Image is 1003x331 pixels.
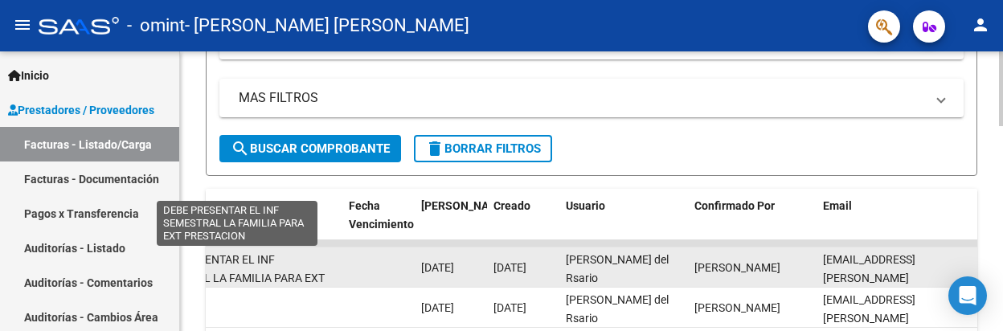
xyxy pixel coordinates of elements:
[694,199,775,212] span: Confirmado Por
[823,199,852,212] span: Email
[415,189,487,259] datatable-header-cell: Fecha Confimado
[493,261,526,274] span: [DATE]
[421,301,454,314] span: [DATE]
[231,141,390,156] span: Buscar Comprobante
[239,89,925,107] mat-panel-title: MAS FILTROS
[694,301,780,314] span: [PERSON_NAME]
[948,276,987,315] div: Open Intercom Messenger
[688,189,817,259] datatable-header-cell: Confirmado Por
[971,15,990,35] mat-icon: person
[219,135,401,162] button: Buscar Comprobante
[13,15,32,35] mat-icon: menu
[493,199,530,212] span: Creado
[185,8,469,43] span: - [PERSON_NAME] [PERSON_NAME]
[559,189,688,259] datatable-header-cell: Usuario
[8,67,49,84] span: Inicio
[342,189,415,259] datatable-header-cell: Fecha Vencimiento
[127,8,185,43] span: - omint
[425,139,444,158] mat-icon: delete
[566,253,669,303] span: [PERSON_NAME] del Rsario [PERSON_NAME]
[141,189,342,259] datatable-header-cell: Comentario Obra Social
[148,253,325,303] span: DEBE PRESENTAR EL INF SEMESTRAL LA FAMILIA PARA EXT PRESTACION
[493,301,526,314] span: [DATE]
[414,135,552,162] button: Borrar Filtros
[566,199,605,212] span: Usuario
[231,139,250,158] mat-icon: search
[487,189,559,259] datatable-header-cell: Creado
[219,79,964,117] mat-expansion-panel-header: MAS FILTROS
[421,199,508,212] span: [PERSON_NAME]
[421,261,454,274] span: [DATE]
[694,261,780,274] span: [PERSON_NAME]
[8,101,154,119] span: Prestadores / Proveedores
[349,199,414,231] span: Fecha Vencimiento
[148,199,270,212] span: Comentario Obra Social
[425,141,541,156] span: Borrar Filtros
[817,189,977,259] datatable-header-cell: Email
[823,253,915,303] span: [EMAIL_ADDRESS][PERSON_NAME][DOMAIN_NAME]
